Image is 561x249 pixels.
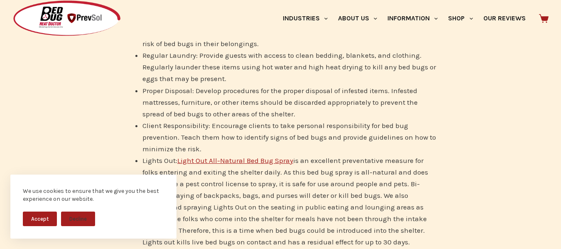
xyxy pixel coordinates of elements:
button: Accept [23,212,57,226]
a: Light Out All-Natural Bed Bug Spray [177,156,293,165]
li: Lights Out: is an excellent preventative measure for folks entering and exiting the shelter daily... [142,155,436,248]
li: Regular Laundry: Provide guests with access to clean bedding, blankets, and clothing. Regularly l... [142,49,436,84]
div: We use cookies to ensure that we give you the best experience on our website. [23,187,164,203]
button: Open LiveChat chat widget [7,3,32,28]
li: Client Responsibility: Encourage clients to take personal responsibility for bed bug prevention. ... [142,120,436,155]
li: Proper Disposal: Develop procedures for the proper disposal of infested items. Infested mattresse... [142,85,436,120]
button: Decline [61,212,95,226]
